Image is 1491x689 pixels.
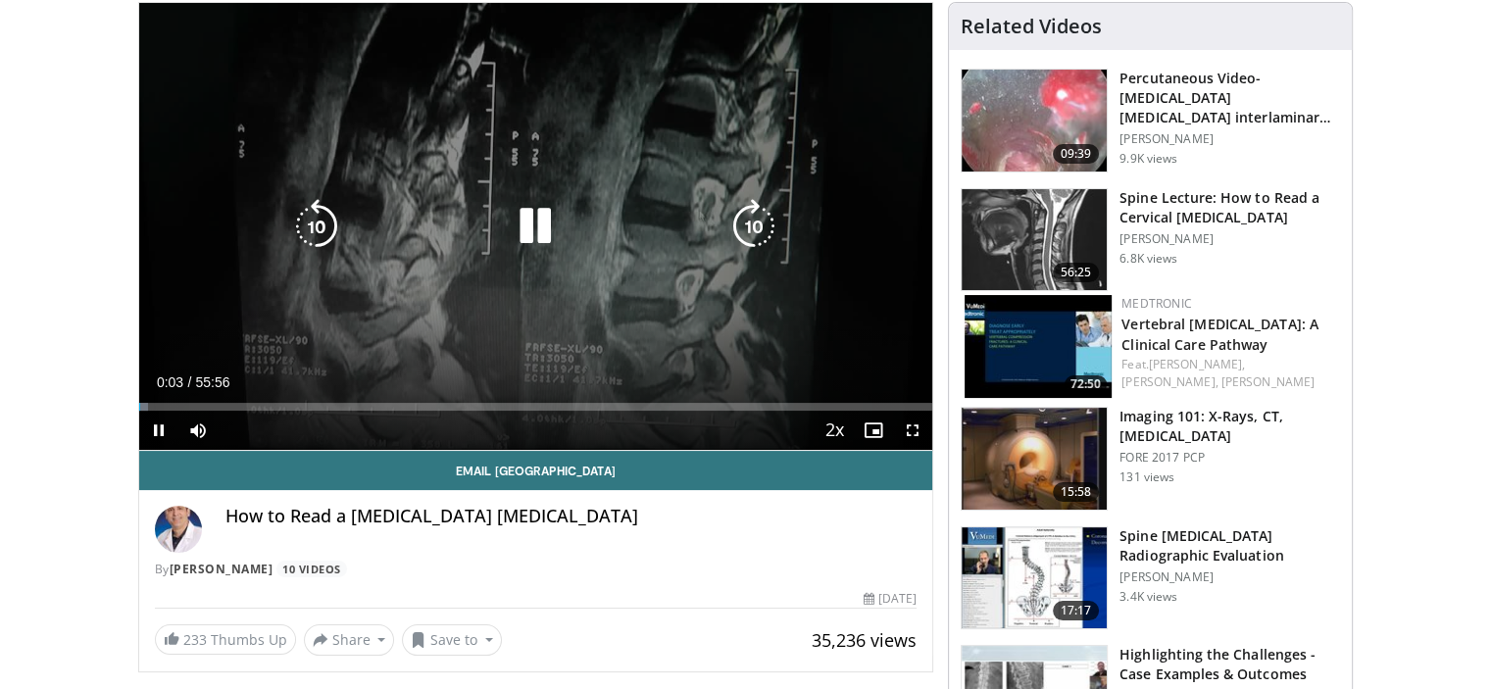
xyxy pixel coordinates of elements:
[1053,482,1100,502] span: 15:58
[961,69,1340,172] a: 09:39 Percutaneous Video-[MEDICAL_DATA] [MEDICAL_DATA] interlaminar L5-S1 (PELD) [PERSON_NAME] 9....
[155,506,202,553] img: Avatar
[170,561,273,577] a: [PERSON_NAME]
[225,506,918,527] h4: How to Read a [MEDICAL_DATA] [MEDICAL_DATA]
[1119,450,1340,466] p: FORE 2017 PCP
[276,561,348,577] a: 10 Videos
[1221,373,1315,390] a: [PERSON_NAME]
[864,590,917,608] div: [DATE]
[961,407,1340,511] a: 15:58 Imaging 101: X-Rays, CT, [MEDICAL_DATA] FORE 2017 PCP 131 views
[962,70,1107,172] img: 8fac1a79-a78b-4966-a978-874ddf9a9948.150x105_q85_crop-smart_upscale.jpg
[815,411,854,450] button: Playback Rate
[962,527,1107,629] img: 316354_0000_1.png.150x105_q85_crop-smart_upscale.jpg
[854,411,893,450] button: Enable picture-in-picture mode
[1119,645,1340,684] h3: Highlighting the Challenges - Case Examples & Outcomes
[1119,69,1340,127] h3: Percutaneous Video-[MEDICAL_DATA] [MEDICAL_DATA] interlaminar L5-S1 (PELD)
[961,15,1102,38] h4: Related Videos
[1119,407,1340,446] h3: Imaging 101: X-Rays, CT, [MEDICAL_DATA]
[1121,315,1318,354] a: Vertebral [MEDICAL_DATA]: A Clinical Care Pathway
[139,411,178,450] button: Pause
[1121,356,1336,391] div: Feat.
[195,374,229,390] span: 55:56
[183,630,207,649] span: 233
[1119,251,1177,267] p: 6.8K views
[961,526,1340,630] a: 17:17 Spine [MEDICAL_DATA] Radiographic Evaluation [PERSON_NAME] 3.4K views
[155,561,918,578] div: By
[961,188,1340,292] a: 56:25 Spine Lecture: How to Read a Cervical [MEDICAL_DATA] [PERSON_NAME] 6.8K views
[1149,356,1245,372] a: [PERSON_NAME],
[1119,526,1340,566] h3: Spine [MEDICAL_DATA] Radiographic Evaluation
[178,411,218,450] button: Mute
[1121,295,1192,312] a: Medtronic
[1053,144,1100,164] span: 09:39
[965,295,1112,398] a: 72:50
[1065,375,1107,393] span: 72:50
[139,451,933,490] a: Email [GEOGRAPHIC_DATA]
[1119,151,1177,167] p: 9.9K views
[155,624,296,655] a: 233 Thumbs Up
[812,628,917,652] span: 35,236 views
[1119,231,1340,247] p: [PERSON_NAME]
[962,189,1107,291] img: 98bd7756-0446-4cc3-bc56-1754a08acebd.150x105_q85_crop-smart_upscale.jpg
[1119,188,1340,227] h3: Spine Lecture: How to Read a Cervical [MEDICAL_DATA]
[402,624,502,656] button: Save to
[1119,131,1340,147] p: [PERSON_NAME]
[1053,263,1100,282] span: 56:25
[1119,569,1340,585] p: [PERSON_NAME]
[965,295,1112,398] img: c43ddaef-b177-487a-b10f-0bc16f3564fe.150x105_q85_crop-smart_upscale.jpg
[962,408,1107,510] img: dc7b3f17-a8c9-4e2c-bcd6-cbc59e3b9805.150x105_q85_crop-smart_upscale.jpg
[1121,373,1218,390] a: [PERSON_NAME],
[1119,469,1174,485] p: 131 views
[1119,589,1177,605] p: 3.4K views
[304,624,395,656] button: Share
[1053,601,1100,620] span: 17:17
[139,403,933,411] div: Progress Bar
[139,3,933,451] video-js: Video Player
[893,411,932,450] button: Fullscreen
[188,374,192,390] span: /
[157,374,183,390] span: 0:03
